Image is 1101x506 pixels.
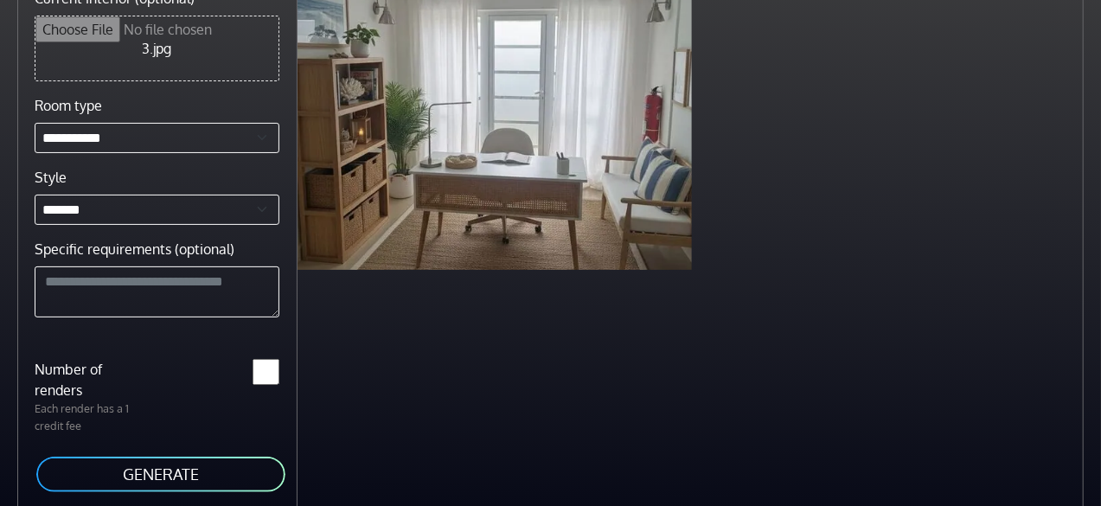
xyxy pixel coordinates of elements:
[35,95,102,116] label: Room type
[35,167,67,188] label: Style
[24,400,157,433] p: Each render has a 1 credit fee
[35,239,234,259] label: Specific requirements (optional)
[24,359,157,400] label: Number of renders
[35,455,287,494] button: GENERATE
